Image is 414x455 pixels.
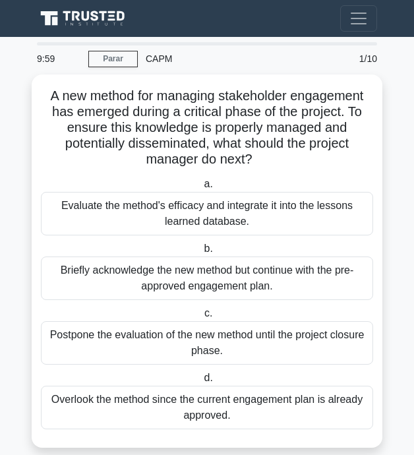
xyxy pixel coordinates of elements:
div: Overlook the method since the current engagement plan is already approved. [41,386,373,429]
div: Postpone the evaluation of the new method until the project closure phase. [41,321,373,365]
span: d. [204,372,213,383]
div: Briefly acknowledge the new method but continue with the pre-approved engagement plan. [41,257,373,300]
div: 1/10 [326,45,385,72]
button: Alternar navegación [340,5,377,32]
span: b. [204,243,213,254]
span: c. [204,307,212,318]
div: 9:59 [29,45,88,72]
div: CAPM [138,45,326,72]
div: Evaluate the method's efficacy and integrate it into the lessons learned database. [41,192,373,235]
span: a. [204,178,213,189]
font: A new method for managing stakeholder engagement has emerged during a critical phase of the proje... [51,88,364,166]
a: Parar [88,51,138,67]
